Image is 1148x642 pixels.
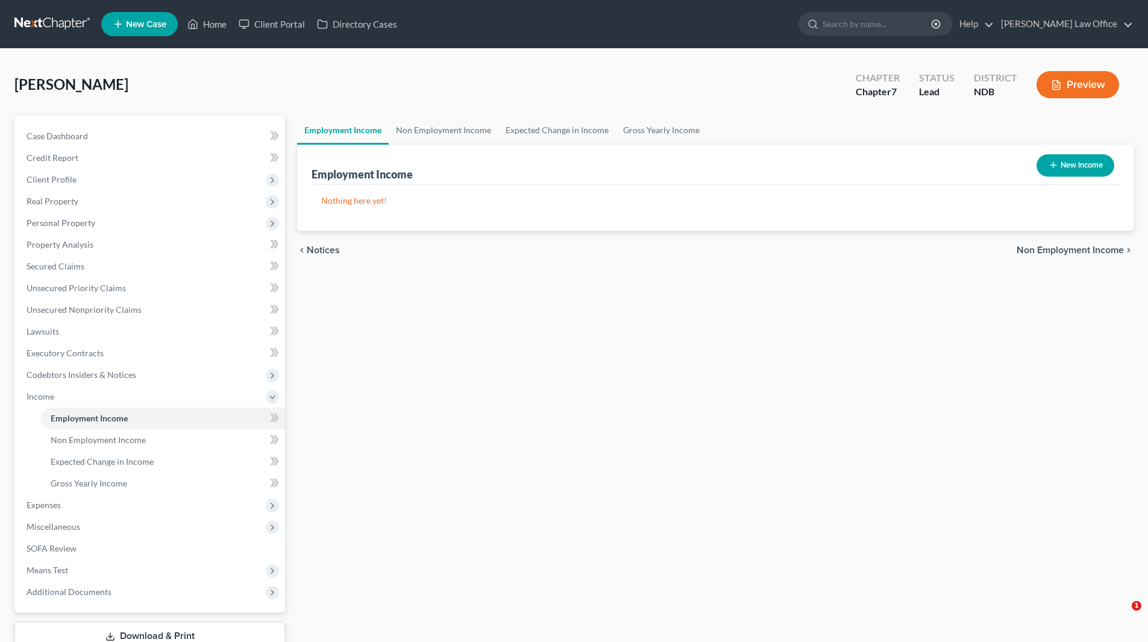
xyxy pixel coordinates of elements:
span: Personal Property [27,218,95,228]
a: Credit Report [17,147,285,169]
a: Secured Claims [17,256,285,277]
a: Expected Change in Income [41,451,285,473]
span: Credit Report [27,153,78,163]
span: SOFA Review [27,543,77,553]
span: Unsecured Nonpriority Claims [27,304,142,315]
span: Secured Claims [27,261,84,271]
span: 1 [1132,601,1141,611]
span: Non Employment Income [51,435,146,445]
div: Lead [919,85,955,99]
a: [PERSON_NAME] Law Office [995,13,1133,35]
i: chevron_left [297,245,307,255]
input: Search by name... [823,13,933,35]
span: Gross Yearly Income [51,478,127,488]
span: Case Dashboard [27,131,88,141]
a: Employment Income [41,408,285,429]
button: Preview [1037,71,1119,98]
span: [PERSON_NAME] [14,75,128,93]
span: Income [27,391,54,401]
span: Additional Documents [27,587,111,597]
a: Lawsuits [17,321,285,342]
div: Employment Income [312,167,413,181]
a: Non Employment Income [41,429,285,451]
a: Unsecured Nonpriority Claims [17,299,285,321]
a: Gross Yearly Income [41,473,285,494]
a: SOFA Review [17,538,285,559]
a: Property Analysis [17,234,285,256]
span: Notices [307,245,340,255]
i: chevron_right [1124,245,1134,255]
span: Expenses [27,500,61,510]
a: Gross Yearly Income [616,116,707,145]
span: Miscellaneous [27,521,80,532]
button: chevron_left Notices [297,245,340,255]
span: Property Analysis [27,239,93,250]
span: New Case [126,20,166,29]
a: Case Dashboard [17,125,285,147]
span: Client Profile [27,174,77,184]
a: Directory Cases [311,13,403,35]
span: Expected Change in Income [51,456,154,467]
span: Unsecured Priority Claims [27,283,126,293]
div: NDB [974,85,1017,99]
button: New Income [1037,154,1114,177]
p: Nothing here yet! [321,195,1109,207]
button: Non Employment Income chevron_right [1017,245,1134,255]
span: Real Property [27,196,78,206]
iframe: Intercom live chat [1107,601,1136,630]
div: Chapter [856,85,900,99]
span: Employment Income [51,413,128,423]
div: Status [919,71,955,85]
span: Codebtors Insiders & Notices [27,370,136,380]
span: Lawsuits [27,326,59,336]
a: Home [181,13,233,35]
span: Non Employment Income [1017,245,1124,255]
a: Non Employment Income [389,116,498,145]
a: Executory Contracts [17,342,285,364]
div: District [974,71,1017,85]
a: Unsecured Priority Claims [17,277,285,299]
span: 7 [891,86,897,97]
a: Client Portal [233,13,311,35]
a: Employment Income [297,116,389,145]
a: Expected Change in Income [498,116,616,145]
span: Executory Contracts [27,348,104,358]
div: Chapter [856,71,900,85]
a: Help [953,13,994,35]
span: Means Test [27,565,68,575]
